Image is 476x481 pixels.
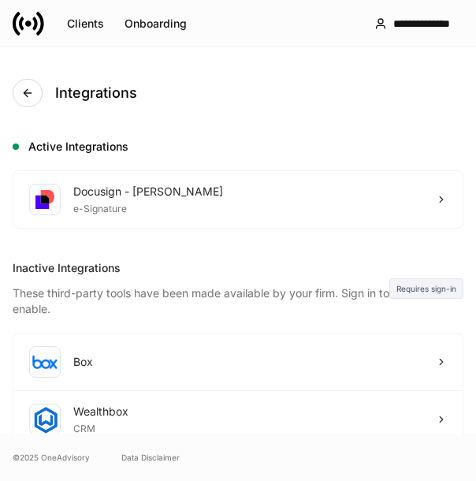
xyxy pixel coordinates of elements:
[13,451,90,464] span: © 2025 OneAdvisory
[389,278,463,299] div: Requires sign-in
[73,354,93,370] div: Box
[32,355,58,369] img: oYqM9ojoZLfzCHUefNbBcWHcyDPbQKagtYciMC8pFl3iZXy3dU33Uwy+706y+0q2uJ1ghNQf2OIHrSh50tUd9HaB5oMc62p0G...
[55,84,137,103] h4: Integrations
[57,11,114,36] button: Clients
[67,18,104,29] div: Clients
[125,18,187,29] div: Onboarding
[121,451,180,464] a: Data Disclaimer
[13,276,389,317] div: These third-party tools have been made available by your firm. Sign in to enable.
[73,184,223,199] div: Docusign - [PERSON_NAME]
[28,139,463,155] h5: Active Integrations
[73,404,128,419] div: Wealthbox
[114,11,197,36] button: Onboarding
[13,260,389,276] div: Inactive Integrations
[73,419,128,435] div: CRM
[73,199,223,215] div: e-Signature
